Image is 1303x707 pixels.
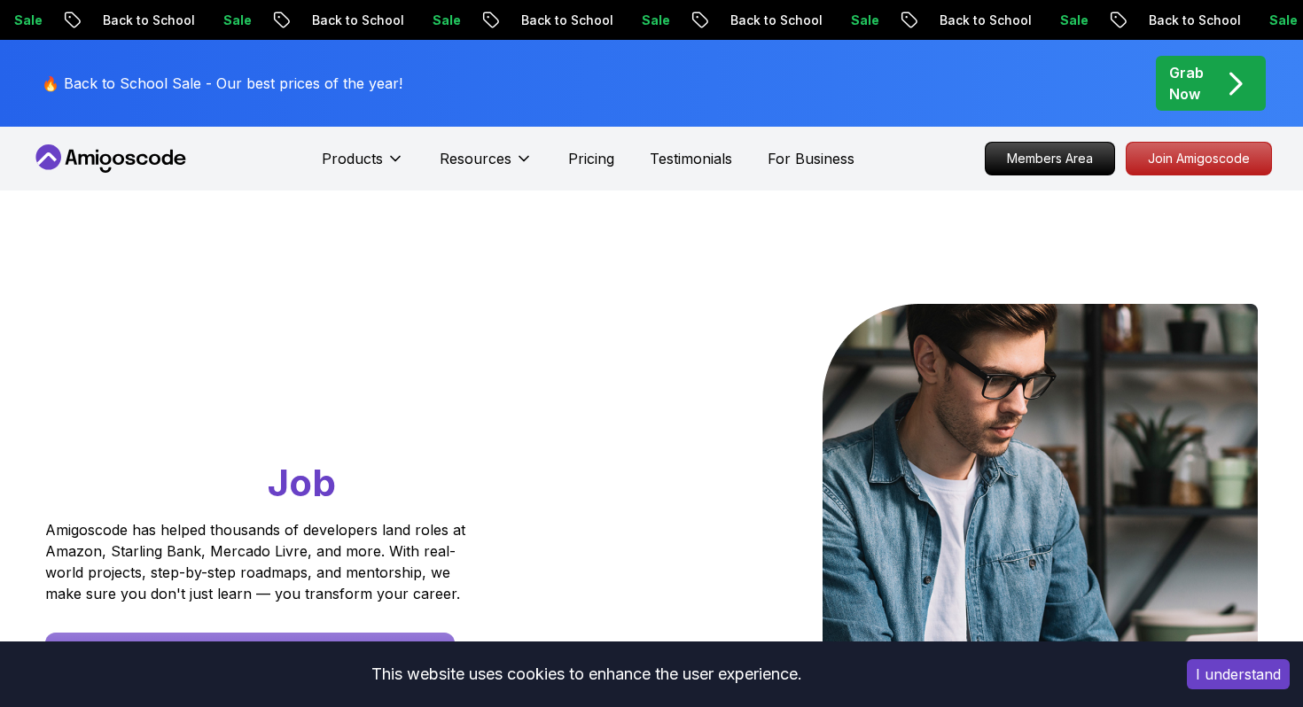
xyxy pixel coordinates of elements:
p: Grab Now [1169,62,1204,105]
a: Start Free [DATE] - Build Your First Project This Week [45,633,455,675]
p: Back to School [1135,12,1255,29]
a: Join Amigoscode [1126,142,1272,175]
p: Resources [440,148,511,169]
p: Products [322,148,383,169]
button: Resources [440,148,533,183]
a: Testimonials [650,148,732,169]
a: Members Area [985,142,1115,175]
p: Back to School [716,12,837,29]
p: Sale [209,12,266,29]
p: Sale [837,12,893,29]
p: Sale [418,12,475,29]
div: This website uses cookies to enhance the user experience. [13,655,1160,694]
p: Back to School [89,12,209,29]
button: Products [322,148,404,183]
a: Pricing [568,148,614,169]
p: Back to School [925,12,1046,29]
p: 🔥 Back to School Sale - Our best prices of the year! [42,73,402,94]
p: Sale [628,12,684,29]
p: Back to School [507,12,628,29]
button: Accept cookies [1187,659,1290,689]
p: Join Amigoscode [1127,143,1271,175]
p: Back to School [298,12,418,29]
h1: Go From Learning to Hired: Master Java, Spring Boot & Cloud Skills That Get You the [45,304,534,509]
span: Job [268,460,336,505]
a: For Business [768,148,854,169]
p: Amigoscode has helped thousands of developers land roles at Amazon, Starling Bank, Mercado Livre,... [45,519,471,604]
p: Members Area [986,143,1114,175]
p: Sale [1046,12,1103,29]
